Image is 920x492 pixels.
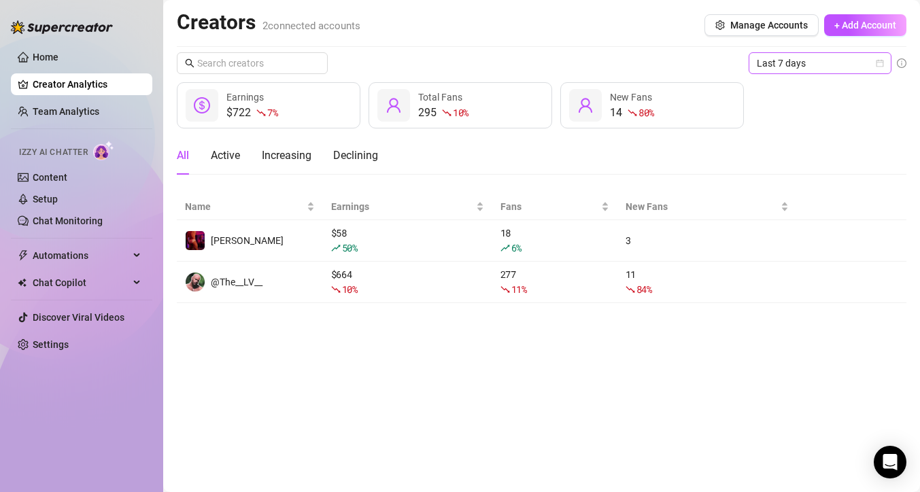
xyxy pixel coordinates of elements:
[617,194,797,220] th: New Fans
[194,97,210,113] span: dollar-circle
[33,194,58,205] a: Setup
[610,92,652,103] span: New Fans
[19,146,88,159] span: Izzy AI Chatter
[33,172,67,183] a: Content
[18,250,29,261] span: thunderbolt
[185,199,304,214] span: Name
[418,105,468,121] div: 295
[442,108,452,118] span: fall
[342,241,358,254] span: 50 %
[636,283,652,296] span: 84 %
[185,58,194,68] span: search
[610,105,654,121] div: 14
[331,226,484,256] div: $ 58
[730,20,808,31] span: Manage Accounts
[418,92,462,103] span: Total Fans
[492,194,617,220] th: Fans
[256,108,266,118] span: fall
[211,277,262,287] span: @The__LV__
[638,106,654,119] span: 80 %
[386,97,402,113] span: user
[331,285,341,294] span: fall
[500,199,598,214] span: Fans
[626,233,789,248] div: 3
[333,147,378,164] div: Declining
[33,312,124,323] a: Discover Viral Videos
[500,267,609,297] div: 277
[33,106,99,117] a: Team Analytics
[824,14,906,36] button: + Add Account
[511,241,522,254] span: 6 %
[267,106,277,119] span: 7 %
[453,106,468,119] span: 10 %
[33,272,129,294] span: Chat Copilot
[262,147,311,164] div: Increasing
[33,52,58,63] a: Home
[500,285,510,294] span: fall
[177,194,323,220] th: Name
[93,141,114,160] img: AI Chatter
[876,59,884,67] span: calendar
[626,267,789,297] div: 11
[577,97,594,113] span: user
[342,283,358,296] span: 10 %
[226,105,277,121] div: $722
[186,231,205,250] img: Felix
[197,56,309,71] input: Search creators
[186,273,205,292] img: @The__LV__
[331,267,484,297] div: $ 664
[500,226,609,256] div: 18
[177,10,360,35] h2: Creators
[33,215,103,226] a: Chat Monitoring
[18,278,27,287] img: Chat Copilot
[262,20,360,32] span: 2 connected accounts
[33,73,141,95] a: Creator Analytics
[874,446,906,478] div: Open Intercom Messenger
[226,92,264,103] span: Earnings
[323,194,492,220] th: Earnings
[628,108,637,118] span: fall
[834,20,896,31] span: + Add Account
[626,199,778,214] span: New Fans
[11,20,113,34] img: logo-BBDzfeDw.svg
[331,199,473,214] span: Earnings
[331,243,341,253] span: rise
[211,147,240,164] div: Active
[33,245,129,266] span: Automations
[500,243,510,253] span: rise
[897,58,906,68] span: info-circle
[177,147,189,164] div: All
[211,235,284,246] span: [PERSON_NAME]
[757,53,883,73] span: Last 7 days
[715,20,725,30] span: setting
[626,285,635,294] span: fall
[704,14,819,36] button: Manage Accounts
[511,283,527,296] span: 11 %
[33,339,69,350] a: Settings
